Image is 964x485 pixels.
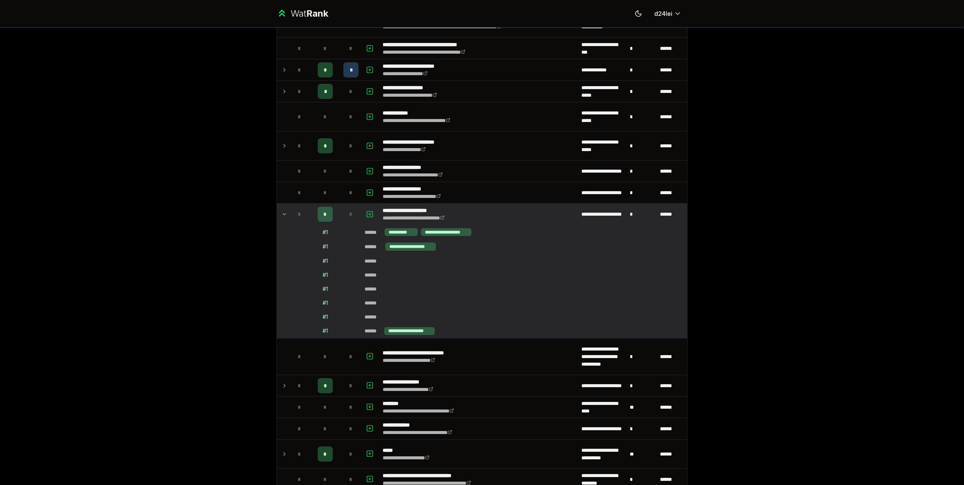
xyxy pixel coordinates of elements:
[277,8,328,20] a: WatRank
[323,327,328,335] div: # 1
[323,299,328,307] div: # 1
[323,229,328,236] div: # 1
[323,271,328,279] div: # 1
[290,8,328,20] div: Wat
[654,9,672,18] span: d24lei
[323,285,328,293] div: # 1
[648,7,687,20] button: d24lei
[306,8,328,19] span: Rank
[323,243,328,250] div: # 1
[323,313,328,321] div: # 1
[323,257,328,265] div: # 1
